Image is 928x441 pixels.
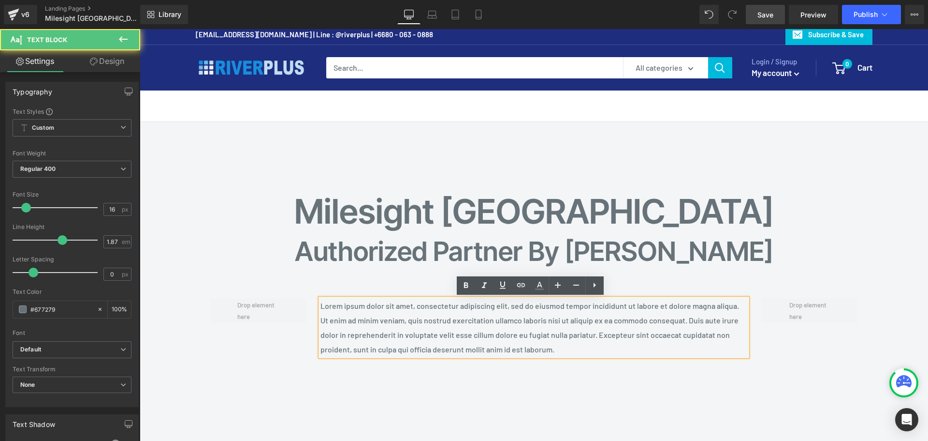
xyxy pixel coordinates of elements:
[13,289,131,295] div: Text Color
[187,28,483,49] input: Search...
[13,366,131,373] div: Text Transform
[122,206,130,213] span: px
[800,10,826,20] span: Preview
[20,346,41,354] i: Default
[895,408,918,431] div: Open Intercom Messenger
[13,107,131,115] div: Text Styles
[13,256,131,263] div: Letter Spacing
[612,26,660,39] span: Login / Signup
[45,5,156,13] a: Landing Pages
[444,5,467,24] a: Tablet
[30,304,92,315] input: Color
[789,5,838,24] a: Preview
[842,5,901,24] button: Publish
[45,15,138,22] span: Milesight [GEOGRAPHIC_DATA] | Authorized Partner by Riverplus
[20,381,35,388] b: None
[20,165,56,172] b: Regular 400
[699,5,719,24] button: Undo
[13,224,131,230] div: Line Height
[420,5,444,24] a: Laptop
[63,209,725,236] h2: Authorized Partner by [PERSON_NAME]
[13,415,55,428] div: Text Shadow
[568,28,593,49] button: Search
[694,31,733,46] a: 0 Cart
[723,5,742,24] button: Redo
[140,5,188,24] a: New Library
[13,82,52,96] div: Typography
[63,166,725,199] h1: Milesight [GEOGRAPHIC_DATA]
[122,239,130,245] span: em
[467,5,490,24] a: Mobile
[13,191,131,198] div: Font Size
[159,10,181,19] span: Library
[612,36,660,52] a: My account
[56,29,167,48] img: Riverplus
[27,36,67,44] span: Text Block
[905,5,924,24] button: More
[757,10,773,20] span: Save
[854,11,878,18] span: Publish
[181,270,608,328] p: Lorem ipsum dolor sit amet, consectetur adipiscing elit, sed do eiusmod tempor incididunt ut labo...
[32,124,54,132] b: Custom
[19,8,31,21] div: v6
[72,50,142,72] a: Design
[13,150,131,157] div: Font Weight
[108,301,131,318] div: %
[122,271,130,277] span: px
[702,30,712,40] span: 0
[4,5,37,24] a: v6
[718,33,733,43] span: Cart
[397,5,420,24] a: Desktop
[13,330,131,336] div: Font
